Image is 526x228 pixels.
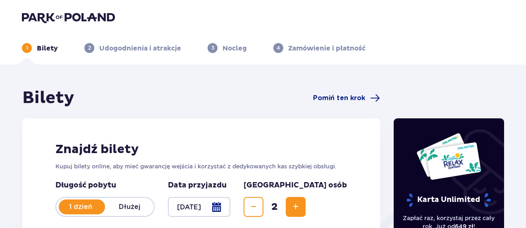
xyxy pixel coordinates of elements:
[55,180,155,190] p: Długość pobytu
[56,202,105,211] p: 1 dzień
[313,94,365,103] span: Pomiń ten krok
[55,162,347,170] p: Kupuj bilety online, aby mieć gwarancję wejścia i korzystać z dedykowanych kas szybkiej obsługi.
[88,44,91,52] p: 2
[26,44,28,52] p: 1
[286,197,306,217] button: Increase
[55,142,347,157] h2: Znajdź bilety
[288,44,366,53] p: Zamówienie i płatność
[168,180,227,190] p: Data przyjazdu
[244,180,347,190] p: [GEOGRAPHIC_DATA] osób
[277,44,280,52] p: 4
[406,193,492,207] p: Karta Unlimited
[313,93,380,103] a: Pomiń ten krok
[99,44,181,53] p: Udogodnienia i atrakcje
[265,201,284,213] span: 2
[37,44,58,53] p: Bilety
[105,202,154,211] p: Dłużej
[222,44,247,53] p: Nocleg
[22,12,115,23] img: Park of Poland logo
[211,44,214,52] p: 3
[22,88,74,108] h1: Bilety
[244,197,263,217] button: Decrease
